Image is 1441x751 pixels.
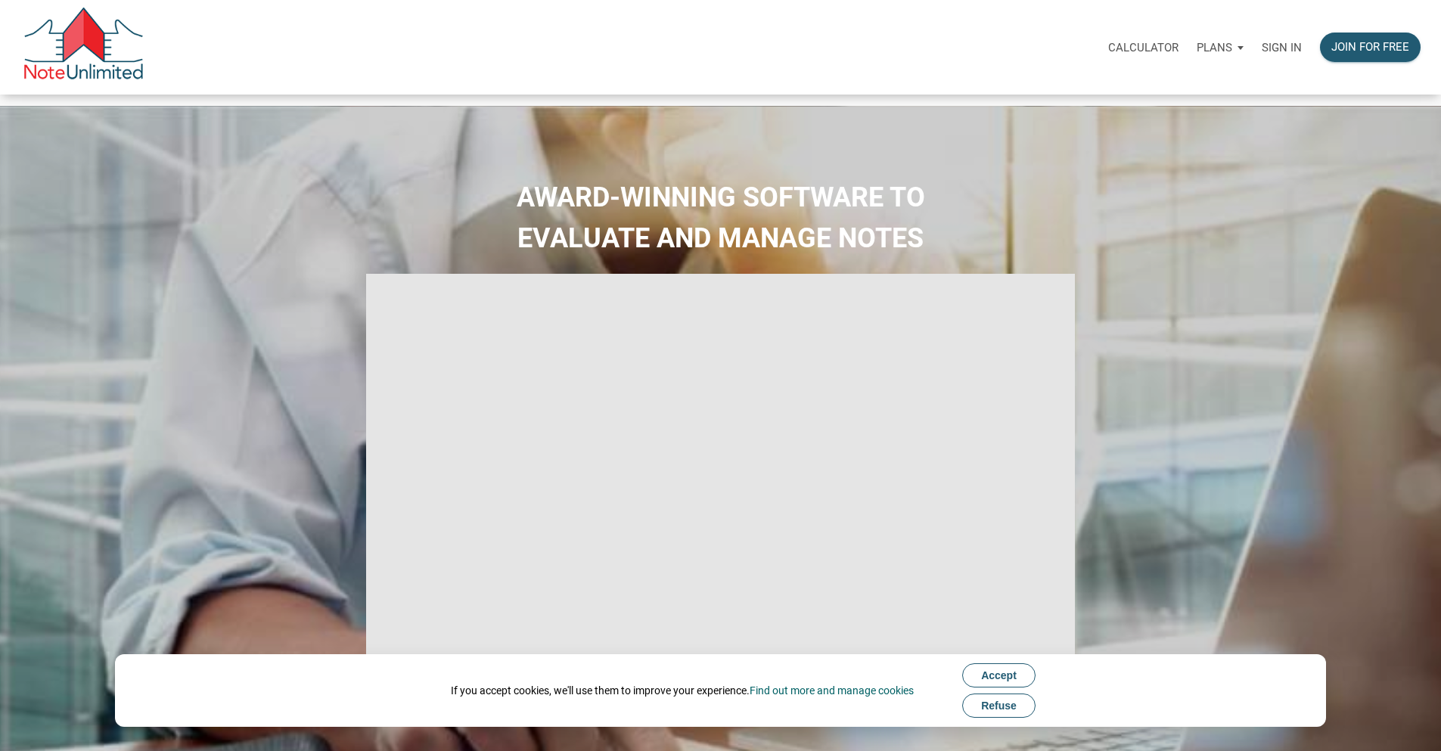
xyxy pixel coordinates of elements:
[451,683,914,698] div: If you accept cookies, we'll use them to improve your experience.
[962,663,1036,687] button: Accept
[1262,41,1302,54] p: Sign in
[1099,23,1188,71] a: Calculator
[1320,33,1421,62] button: Join for free
[1253,23,1311,71] a: Sign in
[1188,23,1253,71] a: Plans
[981,700,1017,712] span: Refuse
[11,177,1430,259] h2: AWARD-WINNING SOFTWARE TO EVALUATE AND MANAGE NOTES
[1108,41,1179,54] p: Calculator
[366,274,1076,672] iframe: NoteUnlimited
[1197,41,1232,54] p: Plans
[981,669,1017,681] span: Accept
[1311,23,1430,71] a: Join for free
[1188,25,1253,70] button: Plans
[1331,39,1409,56] div: Join for free
[962,694,1036,718] button: Refuse
[750,684,914,697] a: Find out more and manage cookies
